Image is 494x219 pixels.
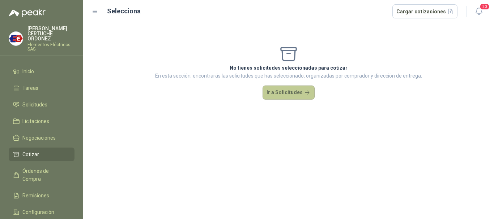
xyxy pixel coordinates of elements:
[9,32,23,45] img: Company Logo
[22,117,49,125] span: Licitaciones
[22,150,39,158] span: Cotizar
[27,43,74,51] p: Elementos Eléctricos SAS
[9,9,46,17] img: Logo peakr
[27,26,74,41] p: [PERSON_NAME] CERTUCHE ORDOÑEZ
[263,86,315,100] button: Ir a Solicitudes
[155,64,422,72] p: No tienes solicitudes seleccionadas para cotizar
[9,205,74,219] a: Configuración
[9,114,74,128] a: Licitaciones
[22,134,56,142] span: Negociaciones
[22,101,47,109] span: Solicitudes
[9,189,74,202] a: Remisiones
[22,192,49,200] span: Remisiones
[107,6,141,16] h2: Selecciona
[472,5,485,18] button: 20
[9,65,74,78] a: Inicio
[22,67,34,75] span: Inicio
[155,72,422,80] p: En esta sección, encontrarás las solicitudes que has seleccionado, organizadas por comprador y di...
[480,3,490,10] span: 20
[9,164,74,186] a: Órdenes de Compra
[22,208,54,216] span: Configuración
[9,148,74,161] a: Cotizar
[22,84,38,92] span: Tareas
[22,167,68,183] span: Órdenes de Compra
[9,81,74,95] a: Tareas
[392,4,458,19] button: Cargar cotizaciones
[9,131,74,145] a: Negociaciones
[9,98,74,111] a: Solicitudes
